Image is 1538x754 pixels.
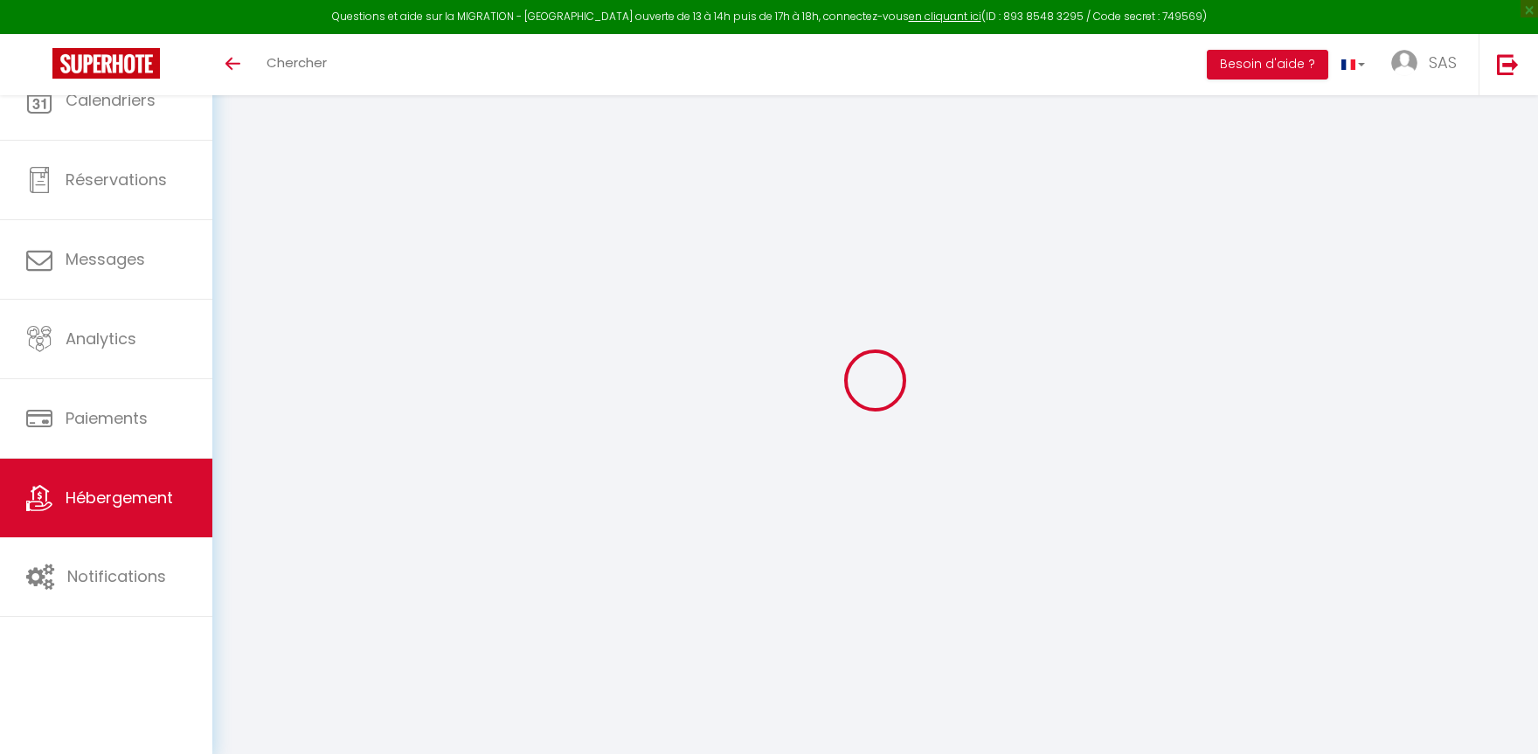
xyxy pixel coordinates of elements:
span: Notifications [67,565,166,587]
img: ... [1391,50,1417,76]
span: Hébergement [66,487,173,508]
a: en cliquant ici [909,9,981,24]
span: Calendriers [66,89,156,111]
button: Besoin d'aide ? [1207,50,1328,80]
a: Chercher [253,34,340,95]
span: Paiements [66,407,148,429]
span: Analytics [66,328,136,349]
span: Réservations [66,169,167,190]
span: Messages [66,248,145,270]
span: SAS [1429,52,1457,73]
img: logout [1497,53,1519,75]
img: Super Booking [52,48,160,79]
span: Chercher [267,53,327,72]
a: ... SAS [1378,34,1479,95]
